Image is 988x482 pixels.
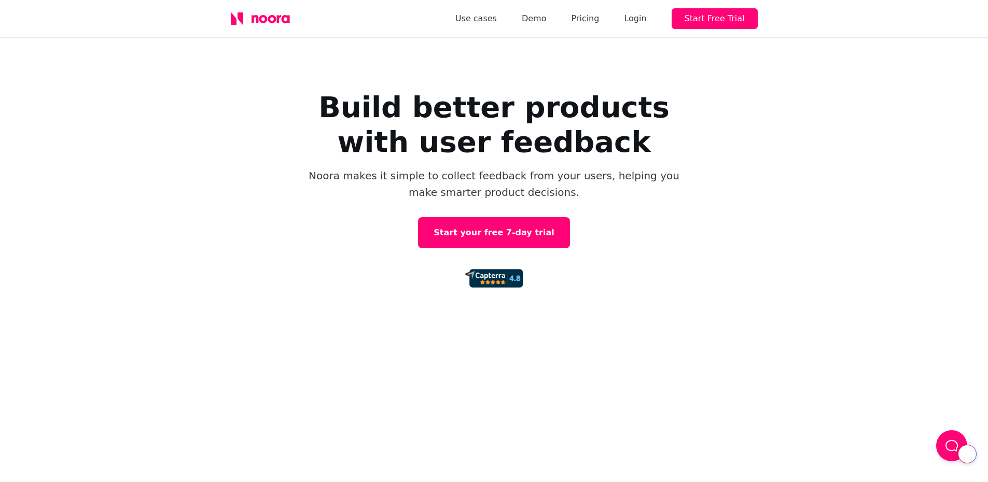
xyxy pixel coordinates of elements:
h1: Build better products with user feedback [287,90,702,159]
button: Load Chat [936,430,967,461]
a: Demo [522,11,547,26]
img: 92d72d4f0927c2c8b0462b8c7b01ca97.png [465,269,522,288]
button: Start Free Trial [672,8,758,29]
div: Login [624,11,646,26]
p: Noora makes it simple to collect feedback from your users, helping you make smarter product decis... [308,167,681,201]
a: Pricing [571,11,599,26]
a: Use cases [455,11,497,26]
a: Start your free 7-day trial [418,217,569,248]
